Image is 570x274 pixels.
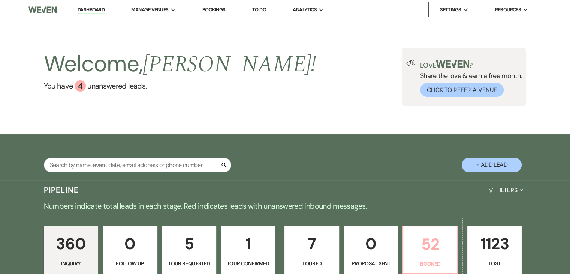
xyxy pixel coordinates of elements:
p: Lost [472,259,517,268]
p: Tour Requested [167,259,211,268]
p: Love ? [420,60,522,69]
button: + Add Lead [462,158,522,172]
h3: Pipeline [44,185,79,195]
button: Filters [485,180,526,200]
div: Share the love & earn a free month. [416,60,522,97]
p: 5 [167,231,211,256]
span: [PERSON_NAME] ! [143,47,316,82]
p: Booked [408,260,452,268]
input: Search by name, event date, email address or phone number [44,158,231,172]
span: Manage Venues [131,6,168,14]
p: Toured [289,259,334,268]
p: 1 [226,231,270,256]
img: weven-logo-green.svg [436,60,469,68]
p: 0 [349,231,393,256]
div: 4 [75,80,86,92]
a: To Do [252,6,266,13]
p: 1123 [472,231,517,256]
span: Resources [495,6,521,14]
a: Dashboard [78,6,105,14]
span: Analytics [293,6,317,14]
span: Settings [440,6,461,14]
p: Numbers indicate total leads in each stage. Red indicates leads with unanswered inbound messages. [15,200,555,212]
p: 0 [108,231,152,256]
h2: Welcome, [44,48,316,80]
p: Inquiry [49,259,93,268]
img: Weven Logo [28,2,57,18]
button: Click to Refer a Venue [420,83,504,97]
a: You have 4 unanswered leads. [44,80,316,92]
p: 360 [49,231,93,256]
a: Bookings [202,6,226,13]
p: 7 [289,231,334,256]
img: loud-speaker-illustration.svg [406,60,416,66]
p: 52 [408,232,452,257]
p: Follow Up [108,259,152,268]
p: Proposal Sent [349,259,393,268]
p: Tour Confirmed [226,259,270,268]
